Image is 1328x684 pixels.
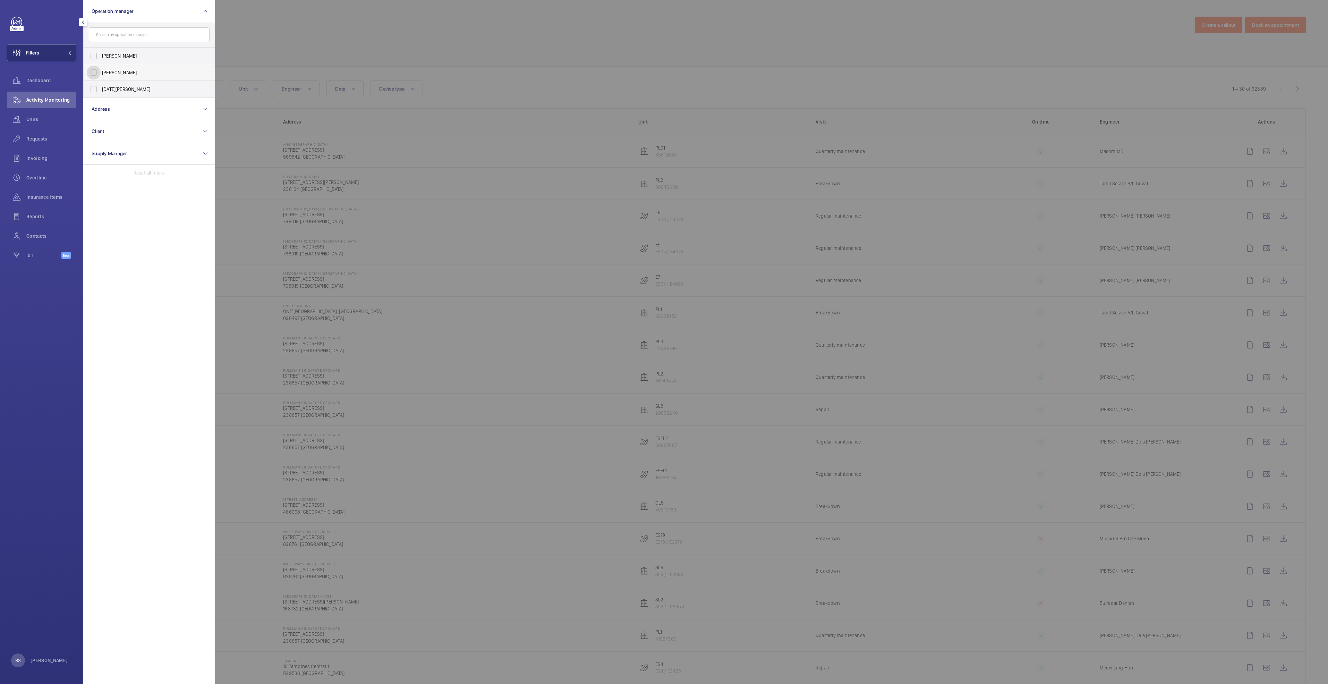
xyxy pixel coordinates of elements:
span: Dashboard [26,77,76,84]
button: Filters [7,44,76,61]
span: Reports [26,213,76,220]
span: Beta [61,252,71,259]
span: Filters [26,49,39,56]
span: Overtime [26,174,76,181]
span: Contacts [26,233,76,239]
span: Units [26,116,76,123]
p: [PERSON_NAME] [31,657,68,664]
span: Requests [26,135,76,142]
span: Insurance items [26,194,76,201]
p: RS [15,657,21,664]
span: IoT [26,252,61,259]
span: Invoicing [26,155,76,162]
span: Activity Monitoring [26,96,76,103]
